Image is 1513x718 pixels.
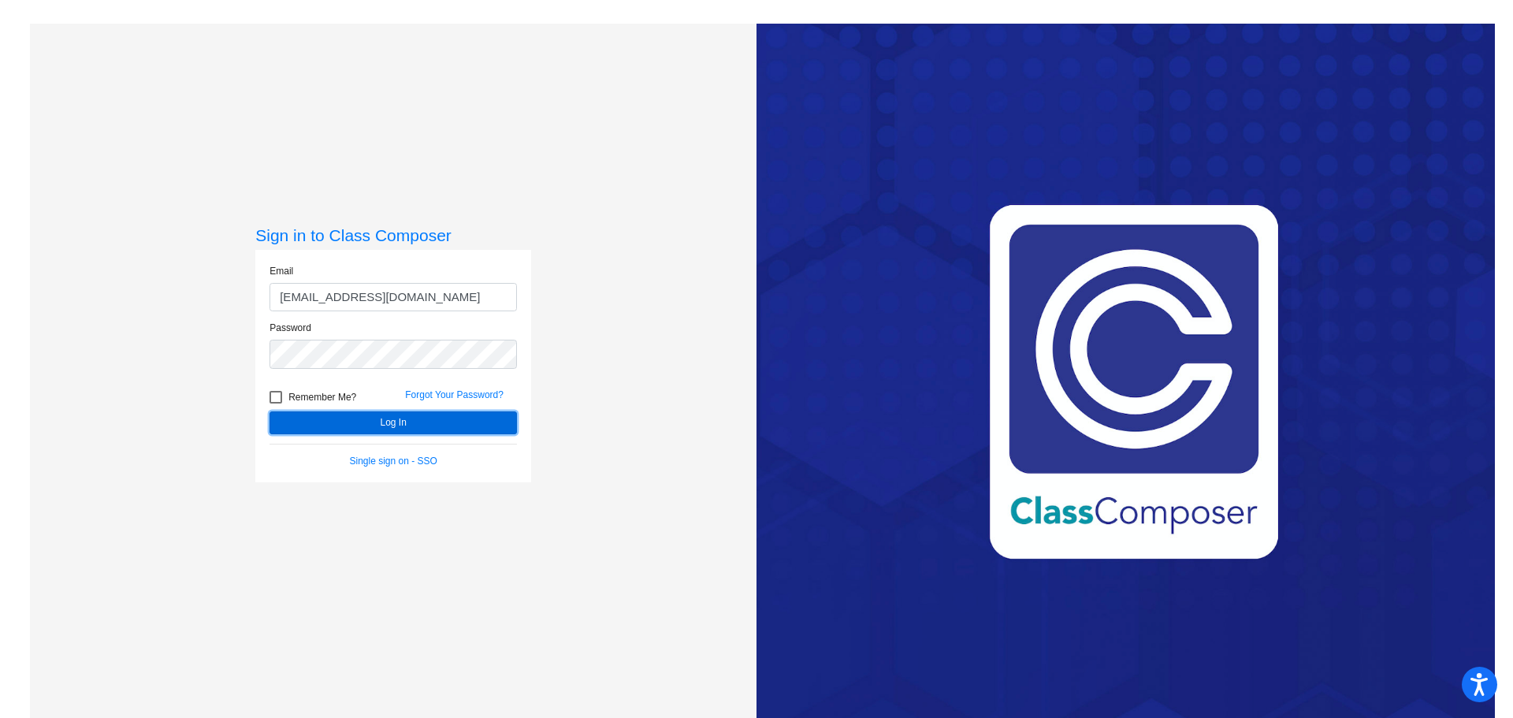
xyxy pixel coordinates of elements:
[350,456,437,467] a: Single sign on - SSO
[255,225,531,245] h3: Sign in to Class Composer
[270,411,517,434] button: Log In
[405,389,504,400] a: Forgot Your Password?
[270,321,311,335] label: Password
[288,388,356,407] span: Remember Me?
[270,264,293,278] label: Email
